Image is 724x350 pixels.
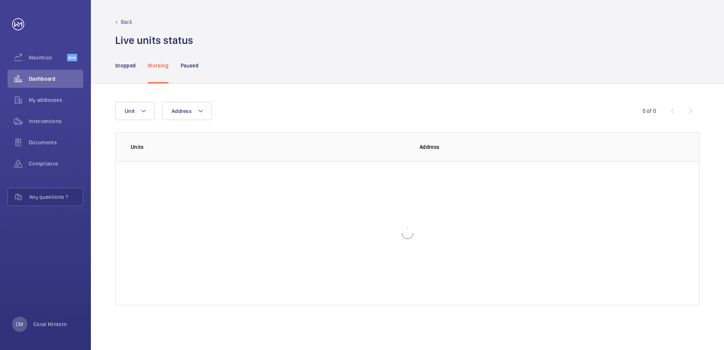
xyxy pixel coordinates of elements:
p: CM [16,320,23,328]
span: Maximize [29,54,67,61]
span: Documents [29,139,83,146]
p: Working [148,62,168,69]
span: Address [172,108,192,114]
p: Units [131,143,407,151]
p: Stopped [115,62,136,69]
h1: Live units status [115,33,193,47]
span: Any questions ? [29,193,83,201]
span: Unit [125,108,134,114]
button: Unit [115,102,154,120]
span: Compliance [29,160,83,167]
p: Coral Mintern [33,320,67,328]
span: Beta [67,54,77,61]
span: Interventions [29,117,83,125]
p: Back [121,18,132,26]
div: 0 of 0 [643,107,656,115]
span: My addresses [29,96,83,104]
p: Paused [181,62,198,69]
span: Dashboard [29,75,83,83]
p: Address [420,143,684,151]
button: Address [162,102,212,120]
